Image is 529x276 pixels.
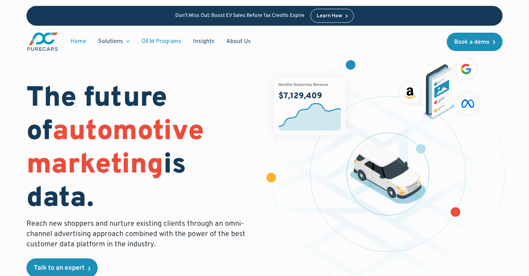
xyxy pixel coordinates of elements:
span: automotive marketing [26,115,204,183]
a: Learn How [310,9,354,23]
p: Don’t Miss Out: Boost EV Sales Before Tax Credits Expire [175,13,305,19]
a: OEM Programs [136,34,187,48]
img: purecars logo [26,32,59,52]
img: ads on social media and advertising partners [396,56,482,119]
div: Solutions [92,34,136,48]
img: chart showing monthly dealership revenue of $7m [274,78,345,135]
p: Reach new shoppers and nurture existing clients through an omni-channel advertising approach comb... [26,219,250,250]
div: Talk to an expert [34,265,84,272]
h1: The future of is data. [26,82,256,216]
a: Book a demo [447,33,503,51]
a: main [26,32,59,52]
a: About Us [220,34,257,48]
div: Learn How [317,14,342,19]
div: Solutions [98,37,123,46]
a: Home [65,34,92,48]
a: Insights [187,34,220,48]
img: illustration of a vehicle [350,144,426,204]
div: Book a demo [454,39,489,45]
